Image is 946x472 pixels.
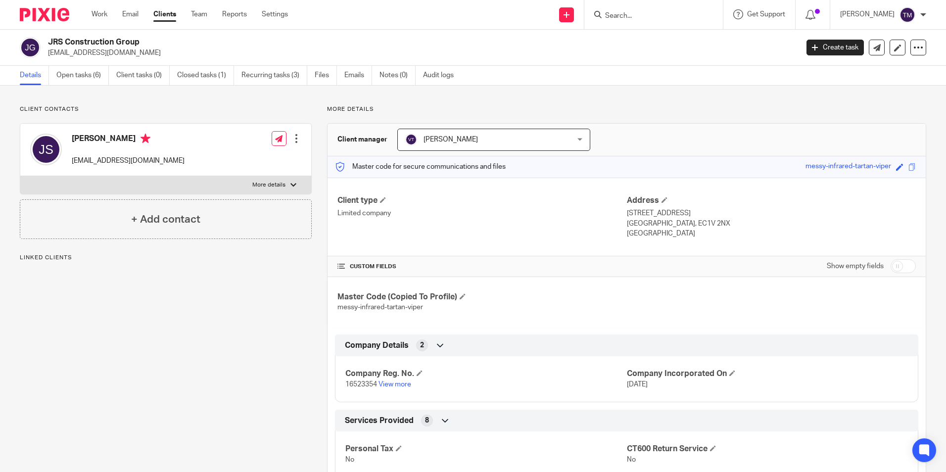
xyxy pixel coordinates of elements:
[72,156,185,166] p: [EMAIL_ADDRESS][DOMAIN_NAME]
[420,340,424,350] span: 2
[627,456,636,463] span: No
[627,208,916,218] p: [STREET_ADDRESS]
[177,66,234,85] a: Closed tasks (1)
[30,134,62,165] img: svg%3E
[899,7,915,23] img: svg%3E
[337,292,626,302] h4: Master Code (Copied To Profile)
[337,304,423,311] span: messy-infrared-tartan-viper
[20,254,312,262] p: Linked clients
[345,381,377,388] span: 16523354
[345,444,626,454] h4: Personal Tax
[805,161,891,173] div: messy-infrared-tartan-viper
[20,37,41,58] img: svg%3E
[252,181,285,189] p: More details
[379,66,416,85] a: Notes (0)
[344,66,372,85] a: Emails
[627,229,916,238] p: [GEOGRAPHIC_DATA]
[405,134,417,145] img: svg%3E
[116,66,170,85] a: Client tasks (0)
[604,12,693,21] input: Search
[345,456,354,463] span: No
[20,66,49,85] a: Details
[72,134,185,146] h4: [PERSON_NAME]
[20,8,69,21] img: Pixie
[122,9,139,19] a: Email
[315,66,337,85] a: Files
[747,11,785,18] span: Get Support
[222,9,247,19] a: Reports
[141,134,150,143] i: Primary
[337,208,626,218] p: Limited company
[48,37,643,47] h2: JRS Construction Group
[262,9,288,19] a: Settings
[335,162,506,172] p: Master code for secure communications and files
[191,9,207,19] a: Team
[627,381,648,388] span: [DATE]
[827,261,884,271] label: Show empty fields
[131,212,200,227] h4: + Add contact
[337,195,626,206] h4: Client type
[327,105,926,113] p: More details
[627,219,916,229] p: [GEOGRAPHIC_DATA], EC1V 2NX
[627,369,908,379] h4: Company Incorporated On
[345,369,626,379] h4: Company Reg. No.
[840,9,895,19] p: [PERSON_NAME]
[345,340,409,351] span: Company Details
[627,195,916,206] h4: Address
[337,263,626,271] h4: CUSTOM FIELDS
[48,48,792,58] p: [EMAIL_ADDRESS][DOMAIN_NAME]
[424,136,478,143] span: [PERSON_NAME]
[627,444,908,454] h4: CT600 Return Service
[56,66,109,85] a: Open tasks (6)
[20,105,312,113] p: Client contacts
[92,9,107,19] a: Work
[337,135,387,144] h3: Client manager
[345,416,414,426] span: Services Provided
[153,9,176,19] a: Clients
[423,66,461,85] a: Audit logs
[806,40,864,55] a: Create task
[378,381,411,388] a: View more
[425,416,429,425] span: 8
[241,66,307,85] a: Recurring tasks (3)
